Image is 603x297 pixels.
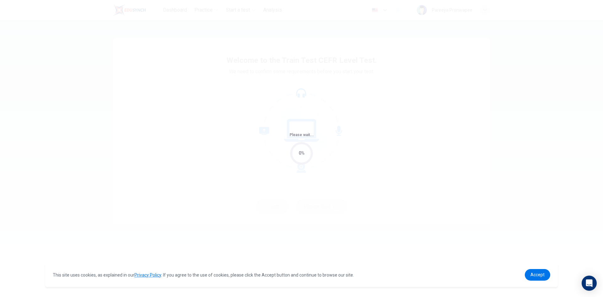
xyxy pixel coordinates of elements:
[134,272,161,278] a: Privacy Policy
[290,133,314,137] span: Please wait...
[582,276,597,291] div: Open Intercom Messenger
[45,263,558,287] div: cookieconsent
[299,150,305,157] div: 0%
[525,269,550,281] a: dismiss cookie message
[530,272,545,277] span: Accept
[53,272,354,278] span: This site uses cookies, as explained in our . If you agree to the use of cookies, please click th...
